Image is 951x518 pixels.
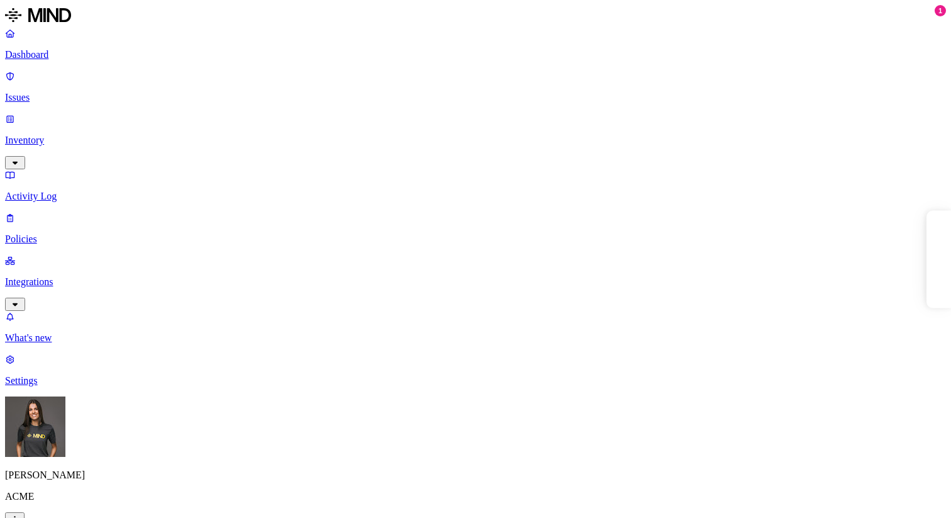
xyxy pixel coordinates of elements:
img: MIND [5,5,71,25]
p: Policies [5,234,946,245]
p: ACME [5,491,946,502]
div: 1 [935,5,946,16]
p: What's new [5,332,946,344]
img: Gal Cohen [5,397,65,457]
p: Settings [5,375,946,386]
p: Dashboard [5,49,946,60]
p: Inventory [5,135,946,146]
p: Integrations [5,276,946,288]
p: Issues [5,92,946,103]
p: Activity Log [5,191,946,202]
